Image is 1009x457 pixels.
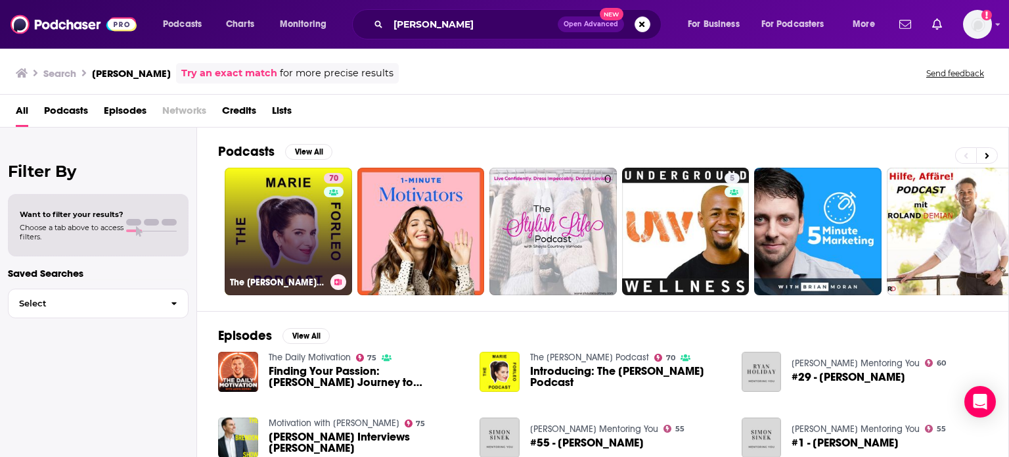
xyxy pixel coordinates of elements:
button: open menu [154,14,219,35]
span: 75 [416,421,425,427]
a: 70 [654,354,675,362]
span: Open Advanced [564,21,618,28]
span: [PERSON_NAME] Interviews [PERSON_NAME] [269,431,464,454]
button: View All [285,144,332,160]
a: 0 [489,168,617,295]
a: 5 [725,173,740,183]
a: #1 - Marie Forleo [792,437,899,448]
a: Credits [222,100,256,127]
svg: Add a profile image [981,10,992,20]
a: 60 [925,359,946,367]
input: Search podcasts, credits, & more... [388,14,558,35]
span: For Business [688,15,740,34]
img: #29 - Marie Forleo [742,352,782,392]
span: Charts [226,15,254,34]
span: 70 [329,172,338,185]
a: #55 - Marie Forleo [530,437,644,448]
span: #1 - [PERSON_NAME] [792,437,899,448]
span: Introducing: The [PERSON_NAME] Podcast [530,366,726,388]
span: 5 [730,172,734,185]
a: Introducing: The Marie Forleo Podcast [530,366,726,388]
span: 70 [666,355,675,361]
a: PodcastsView All [218,143,332,160]
img: Introducing: The Marie Forleo Podcast [480,352,520,392]
h2: Filter By [8,162,189,181]
span: 60 [937,360,946,366]
img: Finding Your Passion: Marie Forleo's Journey to Fulfillment | Marie Forleo EP 579 [218,352,258,392]
a: 55 [663,425,684,433]
button: open menu [271,14,344,35]
button: Open AdvancedNew [558,16,624,32]
span: Monitoring [280,15,326,34]
span: Podcasts [163,15,202,34]
span: 75 [367,355,376,361]
div: Open Intercom Messenger [964,386,996,418]
a: 5 [622,168,750,295]
a: Charts [217,14,262,35]
span: 55 [937,426,946,432]
a: Episodes [104,100,146,127]
a: EpisodesView All [218,327,330,344]
h3: Search [43,67,76,80]
a: #29 - Marie Forleo [792,372,905,383]
a: Simon Sinek Mentoring You [530,423,658,435]
a: Ryan Holiday Mentoring You [792,358,920,369]
button: open menu [843,14,891,35]
span: More [853,15,875,34]
button: open menu [753,14,843,35]
img: Podchaser - Follow, Share and Rate Podcasts [11,12,137,37]
span: Networks [162,100,206,127]
a: 55 [925,425,946,433]
a: 75 [405,420,426,427]
span: For Podcasters [761,15,824,34]
a: Try an exact match [181,66,277,81]
span: #29 - [PERSON_NAME] [792,372,905,383]
a: 70 [324,173,344,183]
h2: Episodes [218,327,272,344]
h2: Podcasts [218,143,275,160]
span: Select [9,299,160,308]
img: User Profile [963,10,992,39]
a: Show notifications dropdown [927,13,947,36]
a: Motivation with Brendon Burchard [269,418,399,429]
button: View All [282,328,330,344]
div: 0 [604,173,612,290]
a: 70The [PERSON_NAME] Podcast [225,168,352,295]
a: The Marie Forleo Podcast [530,352,649,363]
button: Select [8,289,189,318]
a: The Daily Motivation [269,352,351,363]
a: Finding Your Passion: Marie Forleo's Journey to Fulfillment | Marie Forleo EP 579 [269,366,464,388]
span: for more precise results [280,66,393,81]
span: Logged in as smeizlik [963,10,992,39]
span: 55 [675,426,684,432]
span: Want to filter your results? [20,210,123,219]
a: Lists [272,100,292,127]
span: New [600,8,623,20]
h3: The [PERSON_NAME] Podcast [230,277,325,288]
a: All [16,100,28,127]
a: Show notifications dropdown [894,13,916,36]
a: Podcasts [44,100,88,127]
div: Search podcasts, credits, & more... [365,9,674,39]
a: Marie Forleo Interviews Brendon [269,431,464,454]
span: Choose a tab above to access filters. [20,223,123,241]
button: open menu [679,14,756,35]
span: #55 - [PERSON_NAME] [530,437,644,448]
button: Show profile menu [963,10,992,39]
a: 75 [356,354,377,362]
h3: [PERSON_NAME] [92,67,171,80]
p: Saved Searches [8,267,189,279]
span: Finding Your Passion: [PERSON_NAME] Journey to Fulfillment | [PERSON_NAME] EP 579 [269,366,464,388]
a: Simon Sinek Mentoring You [792,423,920,435]
button: Send feedback [922,68,988,79]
